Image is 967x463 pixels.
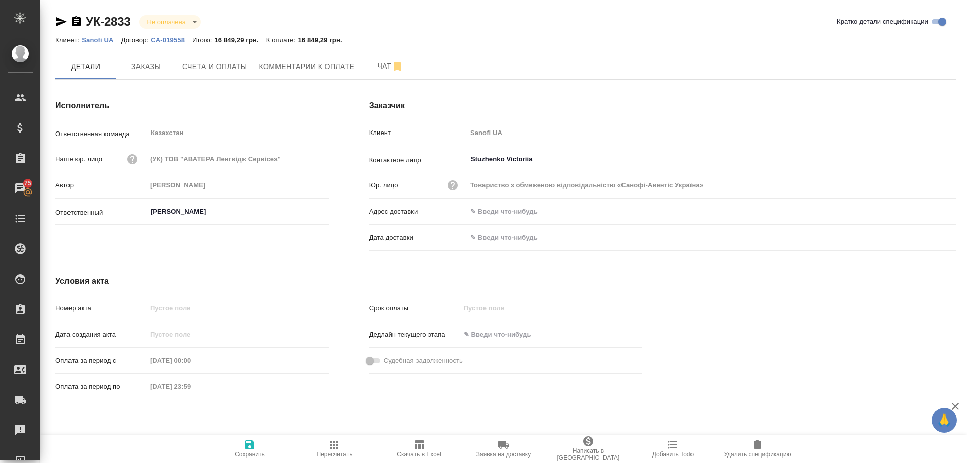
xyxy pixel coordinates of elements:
[55,329,147,340] p: Дата создания акта
[214,36,266,44] p: 16 849,29 грн.
[144,18,189,26] button: Не оплачена
[259,60,355,73] span: Комментарии к оплате
[298,36,350,44] p: 16 849,29 грн.
[55,16,67,28] button: Скопировать ссылку для ЯМессенджера
[55,129,147,139] p: Ответственная команда
[147,178,329,192] input: Пустое поле
[147,379,235,394] input: Пустое поле
[55,303,147,313] p: Номер акта
[122,60,170,73] span: Заказы
[121,36,151,44] p: Договор:
[366,60,415,73] span: Чат
[147,327,235,342] input: Пустое поле
[18,178,37,188] span: 75
[384,356,463,366] span: Судебная задолженность
[61,60,110,73] span: Детали
[932,408,957,433] button: 🙏
[55,154,102,164] p: Наше юр. лицо
[369,155,467,165] p: Контактное лицо
[147,353,235,368] input: Пустое поле
[460,327,548,342] input: ✎ Введи что-нибудь
[467,178,956,192] input: Пустое поле
[950,158,952,160] button: Open
[55,356,147,366] p: Оплата за период с
[369,329,460,340] p: Дедлайн текущего этапа
[369,180,398,190] p: Юр. лицо
[86,15,131,28] a: УК-2833
[936,410,953,431] span: 🙏
[55,275,642,287] h4: Условия акта
[369,207,467,217] p: Адрес доставки
[369,128,467,138] p: Клиент
[391,60,403,73] svg: Отписаться
[151,35,192,44] a: CA-019558
[151,36,192,44] p: CA-019558
[55,382,147,392] p: Оплата за период по
[467,230,555,245] input: ✎ Введи что-нибудь
[369,233,467,243] p: Дата доставки
[147,152,329,166] input: Пустое поле
[460,301,548,315] input: Пустое поле
[266,36,298,44] p: К оплате:
[82,36,121,44] p: Sanofi UA
[467,204,956,219] input: ✎ Введи что-нибудь
[182,60,247,73] span: Счета и оплаты
[55,100,329,112] h4: Исполнитель
[55,36,82,44] p: Клиент:
[139,15,201,29] div: Не оплачена
[837,17,928,27] span: Кратко детали спецификации
[70,16,82,28] button: Скопировать ссылку
[147,301,329,315] input: Пустое поле
[192,36,214,44] p: Итого:
[369,303,460,313] p: Срок оплаты
[3,176,38,201] a: 75
[82,35,121,44] a: Sanofi UA
[369,100,956,112] h4: Заказчик
[55,180,147,190] p: Автор
[323,211,325,213] button: Open
[467,125,956,140] input: Пустое поле
[55,208,147,218] p: Ответственный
